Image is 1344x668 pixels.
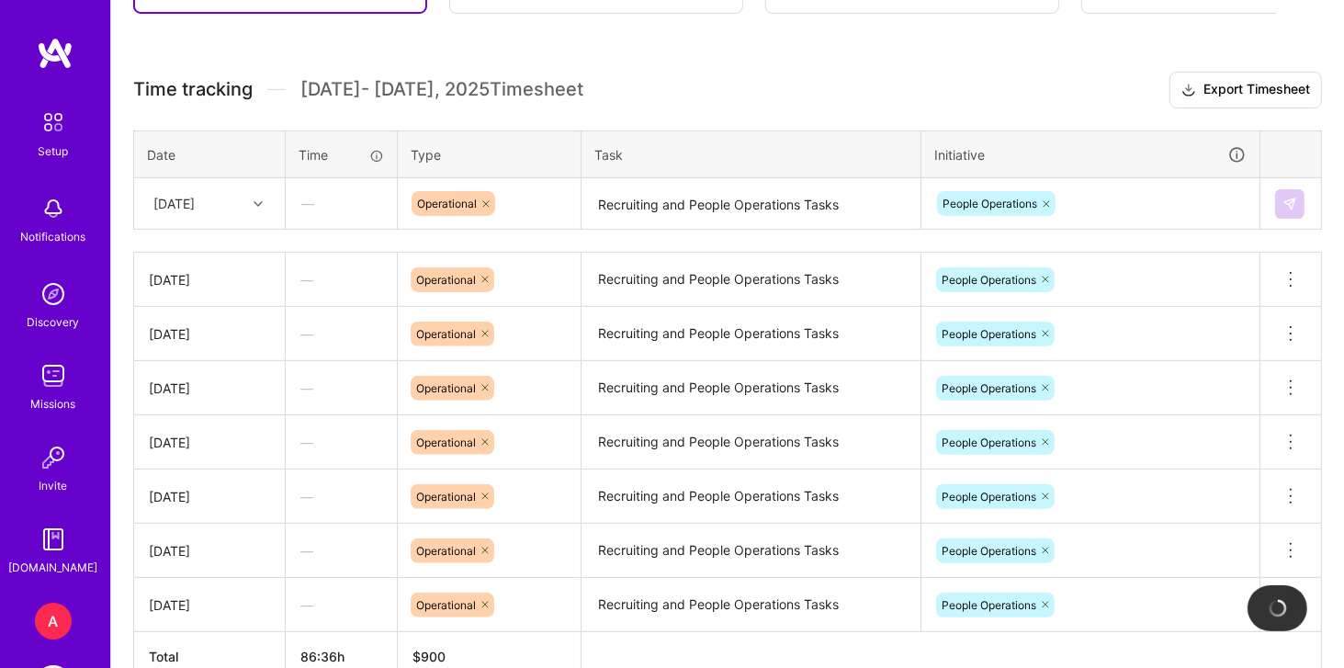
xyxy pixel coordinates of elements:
[583,363,919,413] textarea: Recruiting and People Operations Tasks
[149,324,270,344] div: [DATE]
[943,197,1037,210] span: People Operations
[934,144,1247,165] div: Initiative
[149,433,270,452] div: [DATE]
[1275,189,1306,219] div: null
[1169,72,1322,108] button: Export Timesheet
[300,78,583,101] span: [DATE] - [DATE] , 2025 Timesheet
[35,439,72,476] img: Invite
[21,227,86,246] div: Notifications
[254,199,263,209] i: icon Chevron
[134,130,286,178] th: Date
[40,476,68,495] div: Invite
[149,379,270,398] div: [DATE]
[583,255,919,306] textarea: Recruiting and People Operations Tasks
[35,276,72,312] img: discovery
[34,103,73,142] img: setup
[398,130,582,178] th: Type
[416,544,476,558] span: Operational
[35,603,72,640] div: A
[149,487,270,506] div: [DATE]
[149,541,270,560] div: [DATE]
[9,558,98,577] div: [DOMAIN_NAME]
[583,471,919,522] textarea: Recruiting and People Operations Tasks
[1181,81,1196,100] i: icon Download
[153,194,195,213] div: [DATE]
[28,312,80,332] div: Discovery
[30,603,76,640] a: A
[583,580,919,630] textarea: Recruiting and People Operations Tasks
[37,37,73,70] img: logo
[583,526,919,576] textarea: Recruiting and People Operations Tasks
[416,273,476,287] span: Operational
[286,418,397,467] div: —
[286,472,397,521] div: —
[1269,599,1287,617] img: loading
[583,180,919,229] textarea: Recruiting and People Operations Tasks
[416,436,476,449] span: Operational
[133,78,253,101] span: Time tracking
[286,526,397,575] div: —
[39,142,69,161] div: Setup
[286,255,397,304] div: —
[149,270,270,289] div: [DATE]
[942,544,1036,558] span: People Operations
[416,490,476,504] span: Operational
[942,273,1036,287] span: People Operations
[583,309,919,359] textarea: Recruiting and People Operations Tasks
[286,310,397,358] div: —
[287,179,396,228] div: —
[416,327,476,341] span: Operational
[942,381,1036,395] span: People Operations
[35,190,72,227] img: bell
[286,581,397,629] div: —
[942,490,1036,504] span: People Operations
[583,417,919,468] textarea: Recruiting and People Operations Tasks
[35,521,72,558] img: guide book
[942,327,1036,341] span: People Operations
[416,598,476,612] span: Operational
[149,595,270,615] div: [DATE]
[35,357,72,394] img: teamwork
[942,598,1036,612] span: People Operations
[417,197,477,210] span: Operational
[942,436,1036,449] span: People Operations
[1282,197,1297,211] img: Submit
[582,130,921,178] th: Task
[286,364,397,413] div: —
[31,394,76,413] div: Missions
[416,381,476,395] span: Operational
[299,145,384,164] div: Time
